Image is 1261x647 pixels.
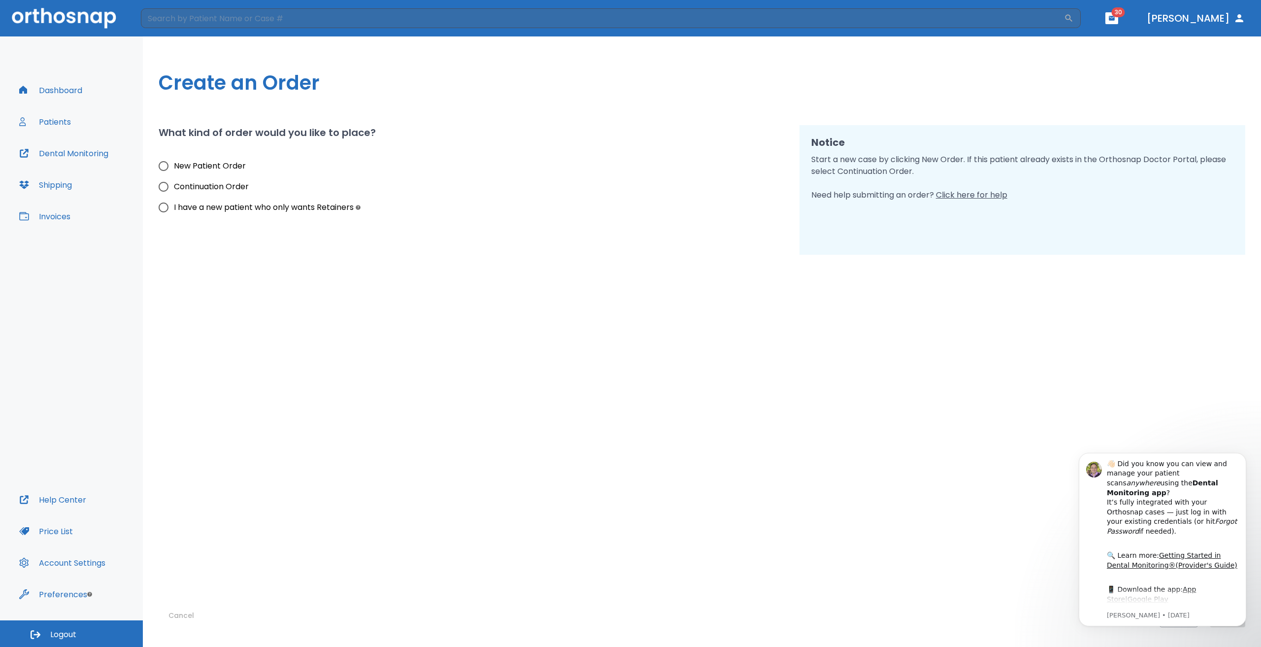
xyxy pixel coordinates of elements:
[13,173,78,197] button: Shipping
[13,141,114,165] button: Dental Monitoring
[1143,9,1249,27] button: [PERSON_NAME]
[159,125,376,140] h2: What kind of order would you like to place?
[13,110,77,134] button: Patients
[174,160,246,172] span: New Patient Order
[13,551,111,575] button: Account Settings
[13,204,76,228] button: Invoices
[13,488,92,511] button: Help Center
[936,189,1007,201] span: Click here for help
[811,135,1233,150] h2: Notice
[13,582,93,606] button: Preferences
[13,519,79,543] button: Price List
[50,629,76,640] span: Logout
[174,181,249,193] span: Continuation Order
[354,203,363,212] div: Tooltip anchor
[85,590,94,599] div: Tooltip anchor
[811,154,1233,201] p: Start a new case by clicking New Order. If this patient already exists in the Orthosnap Doctor Po...
[141,8,1064,28] input: Search by Patient Name or Case #
[159,68,1245,98] h1: Create an Order
[1112,7,1125,17] span: 30
[159,604,204,627] button: Cancel
[174,202,354,213] span: I have a new patient who only wants Retainers
[13,78,88,102] button: Dashboard
[12,8,116,28] img: Orthosnap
